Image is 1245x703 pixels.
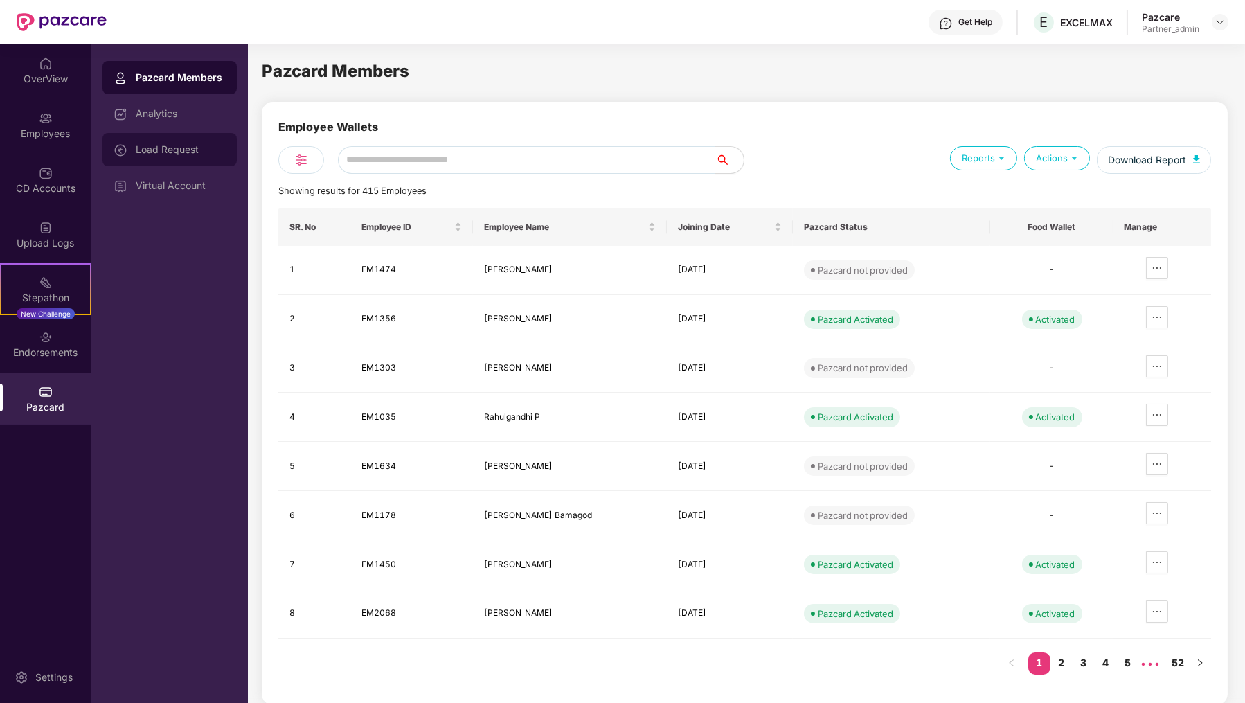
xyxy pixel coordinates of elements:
span: Employee Name [484,222,645,233]
td: [DATE] [667,491,793,540]
td: EM1356 [350,295,473,344]
td: [DATE] [667,540,793,589]
span: ellipsis [1147,312,1167,323]
td: 7 [278,540,350,589]
button: ellipsis [1146,453,1168,475]
span: - [1049,264,1055,274]
td: 3 [278,344,350,393]
td: EM1474 [350,246,473,295]
th: Manage [1113,208,1211,246]
span: right [1196,659,1204,667]
td: 8 [278,589,350,639]
div: Load Request [136,144,226,155]
a: 4 [1095,652,1117,673]
th: Food Wallet [990,208,1113,246]
img: svg+xml;base64,PHN2ZyB4bWxucz0iaHR0cDovL3d3dy53My5vcmcvMjAwMC9zdmciIHdpZHRoPSIxOSIgaGVpZ2h0PSIxOS... [995,151,1008,164]
th: Joining Date [667,208,793,246]
td: [DATE] [667,589,793,639]
span: Download Report [1108,152,1186,168]
button: ellipsis [1146,551,1168,573]
li: 5 [1117,652,1139,675]
span: - [1049,510,1055,520]
span: - [1049,461,1055,471]
img: svg+xml;base64,PHN2ZyBpZD0iVmlydHVhbF9BY2NvdW50IiBkYXRhLW5hbWU9IlZpcnR1YWwgQWNjb3VudCIgeG1sbnM9Im... [114,179,127,193]
td: [PERSON_NAME] Bamagod [473,491,667,540]
img: svg+xml;base64,PHN2ZyBpZD0iRW5kb3JzZW1lbnRzIiB4bWxucz0iaHR0cDovL3d3dy53My5vcmcvMjAwMC9zdmciIHdpZH... [39,330,53,344]
th: SR. No [278,208,350,246]
td: EM1178 [350,491,473,540]
img: New Pazcare Logo [17,13,107,31]
td: 5 [278,442,350,491]
div: Get Help [958,17,992,28]
li: Previous Page [1001,652,1023,675]
button: left [1001,652,1023,675]
div: Pazcard Members [136,71,226,84]
td: 1 [278,246,350,295]
img: svg+xml;base64,PHN2ZyBpZD0iRHJvcGRvd24tMzJ4MzIiIHhtbG5zPSJodHRwOi8vd3d3LnczLm9yZy8yMDAwL3N2ZyIgd2... [1215,17,1226,28]
div: Virtual Account [136,180,226,191]
div: Reports [950,146,1017,170]
img: svg+xml;base64,PHN2ZyBpZD0iUGF6Y2FyZCIgeG1sbnM9Imh0dHA6Ly93d3cudzMub3JnLzIwMDAvc3ZnIiB3aWR0aD0iMj... [39,385,53,399]
button: ellipsis [1146,600,1168,623]
div: Pazcard Activated [818,312,893,326]
td: [DATE] [667,344,793,393]
button: search [715,146,744,174]
td: 4 [278,393,350,442]
div: Pazcard Activated [818,558,893,571]
a: 2 [1050,652,1073,673]
li: 52 [1167,652,1189,675]
span: ••• [1139,652,1161,675]
button: ellipsis [1146,257,1168,279]
td: [PERSON_NAME] [473,344,667,393]
span: ellipsis [1147,459,1167,470]
span: left [1007,659,1016,667]
span: ellipsis [1147,361,1167,372]
th: Employee ID [350,208,473,246]
td: EM1450 [350,540,473,589]
a: 3 [1073,652,1095,673]
td: 2 [278,295,350,344]
td: [DATE] [667,442,793,491]
a: 5 [1117,652,1139,673]
div: Activated [1036,558,1075,571]
li: Next 5 Pages [1139,652,1161,675]
div: Pazcard Activated [818,410,893,424]
span: Employee ID [361,222,451,233]
div: Pazcard not provided [818,459,908,473]
img: svg+xml;base64,PHN2ZyB4bWxucz0iaHR0cDovL3d3dy53My5vcmcvMjAwMC9zdmciIHhtbG5zOnhsaW5rPSJodHRwOi8vd3... [1193,155,1200,163]
div: Activated [1036,607,1075,621]
img: svg+xml;base64,PHN2ZyBpZD0iRW1wbG95ZWVzIiB4bWxucz0iaHR0cDovL3d3dy53My5vcmcvMjAwMC9zdmciIHdpZHRoPS... [39,112,53,125]
li: 3 [1073,652,1095,675]
span: E [1040,14,1048,30]
div: Pazcare [1142,10,1199,24]
div: Settings [31,670,77,684]
span: ellipsis [1147,409,1167,420]
span: ellipsis [1147,262,1167,274]
img: svg+xml;base64,PHN2ZyBpZD0iUHJvZmlsZSIgeG1sbnM9Imh0dHA6Ly93d3cudzMub3JnLzIwMDAvc3ZnIiB3aWR0aD0iMj... [114,71,127,85]
td: [PERSON_NAME] [473,589,667,639]
div: Stepathon [1,291,90,305]
td: [PERSON_NAME] [473,246,667,295]
button: ellipsis [1146,355,1168,377]
th: Pazcard Status [793,208,991,246]
div: Employee Wallets [278,118,378,146]
button: ellipsis [1146,502,1168,524]
img: svg+xml;base64,PHN2ZyBpZD0iU2V0dGluZy0yMHgyMCIgeG1sbnM9Imh0dHA6Ly93d3cudzMub3JnLzIwMDAvc3ZnIiB3aW... [15,670,28,684]
span: ellipsis [1147,557,1167,568]
td: [DATE] [667,246,793,295]
button: ellipsis [1146,306,1168,328]
td: EM2068 [350,589,473,639]
img: svg+xml;base64,PHN2ZyB4bWxucz0iaHR0cDovL3d3dy53My5vcmcvMjAwMC9zdmciIHdpZHRoPSIxOSIgaGVpZ2h0PSIxOS... [1068,151,1081,164]
span: ellipsis [1147,606,1167,617]
li: 1 [1028,652,1050,675]
div: Activated [1036,410,1075,424]
td: [DATE] [667,295,793,344]
td: Rahulgandhi P [473,393,667,442]
th: Employee Name [473,208,667,246]
span: ellipsis [1147,508,1167,519]
td: [PERSON_NAME] [473,442,667,491]
img: svg+xml;base64,PHN2ZyBpZD0iTG9hZF9SZXF1ZXN0IiBkYXRhLW5hbWU9IkxvYWQgUmVxdWVzdCIgeG1sbnM9Imh0dHA6Ly... [114,143,127,157]
td: EM1035 [350,393,473,442]
td: [PERSON_NAME] [473,540,667,589]
img: svg+xml;base64,PHN2ZyBpZD0iSGVscC0zMngzMiIgeG1sbnM9Imh0dHA6Ly93d3cudzMub3JnLzIwMDAvc3ZnIiB3aWR0aD... [939,17,953,30]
